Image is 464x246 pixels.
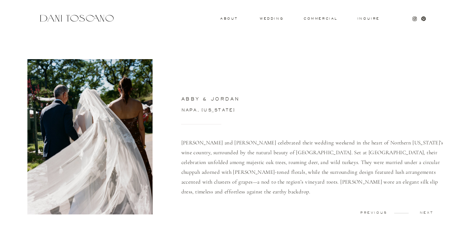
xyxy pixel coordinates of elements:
[408,211,444,214] a: next
[181,108,325,114] a: napa, [US_STATE]
[181,138,445,205] p: [PERSON_NAME] and [PERSON_NAME] celebrated their wedding weekend in the heart of Northern [US_STA...
[357,17,380,21] a: Inquire
[181,97,407,103] h3: abby & jordan
[260,17,283,20] a: wedding
[304,17,337,20] a: commercial
[356,211,392,214] a: previous
[220,17,236,20] a: About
